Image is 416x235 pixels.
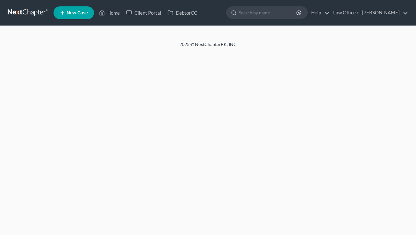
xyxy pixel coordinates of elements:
[239,7,297,19] input: Search by name...
[330,7,408,19] a: Law Office of [PERSON_NAME]
[308,7,329,19] a: Help
[67,11,88,15] span: New Case
[164,7,200,19] a: DebtorCC
[96,7,123,19] a: Home
[26,41,390,53] div: 2025 © NextChapterBK, INC
[123,7,164,19] a: Client Portal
